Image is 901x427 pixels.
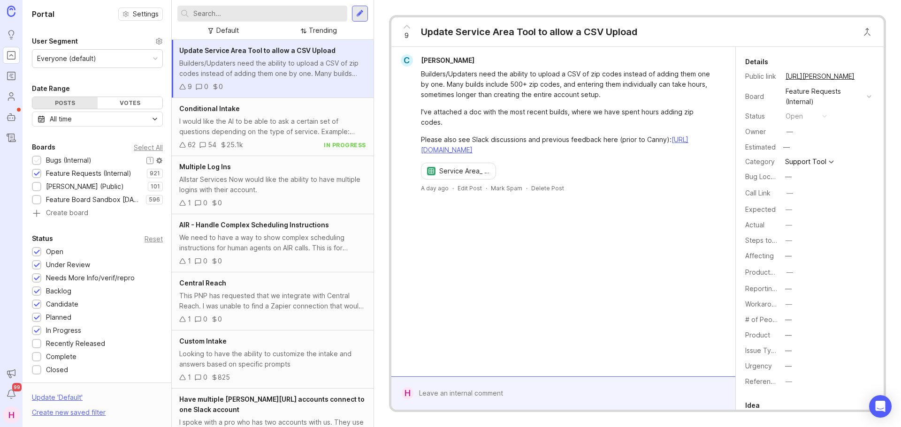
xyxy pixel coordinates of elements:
div: This PNP has requested that we integrate with Central Reach. I was unable to find a Zapier connec... [179,291,366,311]
a: A day ago [421,184,449,192]
div: 0 [204,82,208,92]
label: Reporting Team [745,285,795,292]
div: In Progress [46,325,81,336]
button: Notifications [3,386,20,403]
div: — [785,361,792,371]
div: Support Tool [785,158,826,165]
a: Service Area_ Zip Code TrackingService Area_ Zip Code Tracking [421,163,496,180]
div: — [786,267,793,277]
span: Settings [133,9,159,19]
a: Autopilot [3,109,20,126]
div: Status [745,111,778,121]
span: AIR - Handle Complex Scheduling Instructions [179,221,329,229]
label: Urgency [745,362,772,370]
label: Actual [745,221,764,229]
button: Mark Spam [491,184,522,192]
div: · [452,184,454,192]
div: Looking to have the ability to customize the intake and answers based on specific prompts [179,349,366,369]
input: Search... [193,8,344,19]
span: Conditional Intake [179,105,240,112]
div: Builders/Updaters need the ability to upload a CSV of zip codes instead of adding them one by one... [179,58,366,79]
button: H [3,406,20,423]
div: Feature Requests (Internal) [786,86,863,107]
div: 62 [188,140,196,150]
div: Complete [46,352,76,362]
div: — [786,188,793,198]
div: Allstar Services Now would like the ability to have multiple logins with their account. [179,174,366,195]
div: Builders/Updaters need the ability to upload a CSV of zip codes instead of adding them one by one... [421,69,717,100]
div: Under Review [46,260,90,270]
div: — [785,330,792,340]
label: Product [745,331,770,339]
div: Category [745,157,778,167]
div: Open [46,247,63,257]
div: Feature Board Sandbox [DATE] [46,195,141,205]
div: I would like the AI to be able to ask a certain set of questions depending on the type of service... [179,116,366,137]
div: 1 [188,314,191,324]
div: Idea [745,400,760,411]
div: Feature Requests (Internal) [46,168,131,179]
a: Update Service Area Tool to allow a CSV UploadBuilders/Updaters need the ability to upload a CSV ... [172,40,374,98]
a: C[PERSON_NAME] [395,54,482,67]
label: Workaround [745,300,783,308]
div: Estimated [745,144,776,150]
div: 25.1k [227,140,243,150]
a: Create board [32,210,163,218]
img: Service Area_ Zip Code Tracking [427,167,435,175]
div: 54 [208,140,216,150]
img: Canny Home [7,6,15,16]
div: Owner [745,127,778,137]
div: · [526,184,527,192]
div: 0 [203,198,207,208]
button: Settings [118,7,163,21]
a: Ideas [3,26,20,43]
div: — [786,204,792,215]
div: Bugs (Internal) [46,155,92,165]
label: Affecting [745,252,774,260]
a: Conditional IntakeI would like the AI to be able to ask a certain set of questions depending on t... [172,98,374,156]
a: Custom IntakeLooking to have the ability to customize the intake and answers based on specific pr... [172,330,374,389]
div: Date Range [32,83,70,94]
button: Announcements [3,365,20,382]
div: 0 [203,256,207,266]
div: Select All [134,145,163,150]
div: 0 [203,314,207,324]
div: [PERSON_NAME] (Public) [46,181,124,192]
h1: Portal [32,8,54,20]
div: 1 [188,372,191,382]
label: Issue Type [745,346,779,354]
div: Delete Post [531,184,564,192]
div: — [780,141,793,153]
label: Call Link [745,189,771,197]
div: H [402,387,413,399]
button: Call Link [784,187,796,199]
div: 0 [218,314,222,324]
div: Please also see Slack discussions and previous feedback here (prior to Canny): [421,135,717,155]
div: Public link [745,71,778,82]
div: 9 [188,82,192,92]
a: AIR - Handle Complex Scheduling InstructionsWe need to have a way to show complex scheduling inst... [172,214,374,272]
span: Custom Intake [179,337,227,345]
button: Actual [783,219,795,231]
a: Central ReachThis PNP has requested that we integrate with Central Reach. I was unable to find a ... [172,272,374,330]
label: Steps to Reproduce [745,236,809,244]
div: Candidate [46,299,78,309]
div: in progress [324,141,366,149]
div: — [786,235,792,246]
span: Multiple Log Ins [179,163,231,171]
button: Steps to Reproduce [783,234,795,247]
p: 921 [150,170,160,177]
div: Board [745,91,778,102]
div: 0 [203,372,207,382]
div: User Segment [32,36,78,47]
div: Default [216,25,239,36]
div: Votes [98,97,163,109]
p: 101 [151,183,160,190]
p: Service Area_ Zip Code Tracking [439,166,493,176]
div: 1 [146,157,153,164]
a: Portal [3,47,20,64]
div: We need to have a way to show complex scheduling instructions for human agents on AIR calls. This... [179,232,366,253]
